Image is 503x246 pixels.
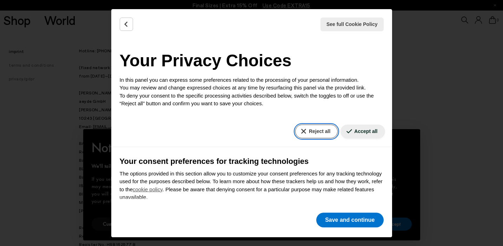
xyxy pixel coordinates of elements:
[133,186,163,192] a: cookie policy - link opens in a new tab
[120,170,384,201] p: The options provided in this section allow you to customize your consent preferences for any trac...
[120,48,384,73] h2: Your Privacy Choices
[320,18,384,31] button: See full Cookie Policy
[295,125,338,138] button: Reject all
[316,213,383,227] button: Save and continue
[326,21,378,28] span: See full Cookie Policy
[340,125,385,138] button: Accept all
[120,155,384,167] h3: Your consent preferences for tracking technologies
[120,76,384,108] p: In this panel you can express some preferences related to the processing of your personal informa...
[120,18,133,31] button: Back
